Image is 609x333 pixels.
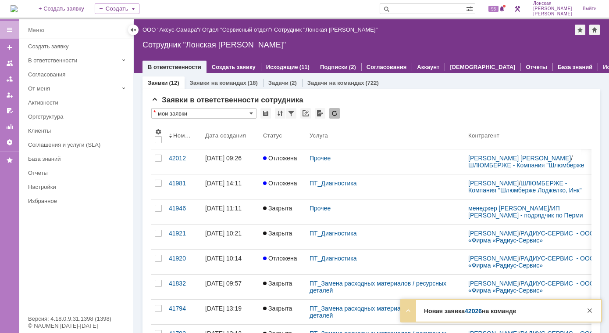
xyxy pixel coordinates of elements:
span: Закрыта [263,280,292,287]
span: Отложена [263,180,297,187]
div: Сотрудник "Лонская [PERSON_NAME]" [142,40,600,49]
div: Сделать домашней страницей [589,25,600,35]
span: Заявки в ответственности сотрудника [151,96,303,104]
div: [DATE] 11:11 [205,205,242,212]
a: Оргструктура [25,110,132,123]
div: Развернуть [403,305,413,316]
a: [DATE] 09:57 [202,275,260,299]
div: В ответственности [28,57,118,64]
a: [DATE] 10:14 [202,250,260,274]
div: 41832 [169,280,198,287]
a: Мои заявки [3,88,17,102]
a: 42012 [165,149,202,174]
a: Согласования [367,64,407,70]
div: / [468,280,595,294]
a: Соглашения и услуги (SLA) [25,138,132,152]
a: ШЛЮМБЕРЖЕ - Компания "Шлюмберже Лоджелко, Инк" [468,162,586,176]
a: Отложена [260,149,306,174]
div: Версия: 4.18.0.9.31.1398 (1398) [28,316,125,322]
a: Заявки в моей ответственности [3,72,17,86]
a: [PERSON_NAME] [PERSON_NAME] [468,155,571,162]
a: ПТ_Диагностика [310,180,357,187]
span: [PERSON_NAME] [533,11,572,17]
span: Отложена [263,155,297,162]
span: [PERSON_NAME] [533,6,572,11]
div: Настройки списка отличаются от сохраненных в виде [153,109,156,116]
div: Создать заявку [28,43,128,50]
span: Настройки [155,128,162,135]
span: Закрыта [263,305,292,312]
a: ШЛЮМБЕРЖЕ - Компания "Шлюмберже Лоджелко, Инк" [468,180,582,194]
a: ПТ_Диагностика [310,230,357,237]
span: Закрыта [263,230,292,237]
div: От меня [28,85,118,92]
span: Расширенный поиск [466,4,475,12]
div: Скопировать ссылку на список [300,108,311,119]
a: База знаний [25,152,132,166]
div: Сохранить вид [260,108,271,119]
div: Сортировка... [275,108,285,119]
a: Прочее [310,205,331,212]
a: Клиенты [25,124,132,138]
div: Согласования [28,71,128,78]
div: Фильтрация... [286,108,296,119]
span: 96 [488,6,499,12]
div: Настройки [28,184,128,190]
div: 42012 [169,155,198,162]
a: Прочее [310,155,331,162]
a: Перейти на домашнюю страницу [11,5,18,12]
div: Услуга [310,132,329,139]
a: Настройки [25,180,132,194]
a: РАДИУС-СЕРВИС - ООО «Фирма «Радиус-Сервис» [468,230,596,244]
th: Услуга [306,122,465,149]
a: ООО "Аксус-Самара" [142,26,199,33]
div: [DATE] 10:14 [205,255,242,262]
div: 41920 [169,255,198,262]
div: Статус [263,132,282,139]
div: База знаний [28,156,128,162]
div: 41946 [169,205,198,212]
div: / [468,180,595,194]
a: РАДИУС-СЕРВИС - ООО «Фирма «Радиус-Сервис» [468,280,596,294]
div: 41794 [169,305,198,312]
a: [DATE] 10:21 [202,224,260,249]
a: Согласования [25,68,132,81]
a: РАДИУС-СЕРВИС - ООО «Фирма «Радиус-Сервис» [468,255,596,269]
a: [PERSON_NAME] [468,280,519,287]
a: 41921 [165,224,202,249]
a: Закрыта [260,199,306,224]
a: ПТ_Диагностика [310,255,357,262]
a: [PERSON_NAME] [468,180,519,187]
div: Добавить в избранное [575,25,585,35]
a: 41946 [165,199,202,224]
a: Заявки [148,80,167,86]
a: Отчеты [3,119,17,134]
div: 41981 [169,180,198,187]
div: Дата создания [205,132,248,139]
div: / [468,205,595,219]
a: ИП [PERSON_NAME] - подрядчик по Перми [468,205,583,219]
div: Клиенты [28,127,128,134]
th: Контрагент [465,122,599,149]
a: Заявки на командах [3,56,17,70]
div: / [468,255,595,269]
a: Создать заявку [3,40,17,54]
div: © NAUMEN [DATE]-[DATE] [28,323,125,329]
div: / [202,26,274,33]
th: Дата создания [202,122,260,149]
div: Меню [28,25,44,36]
a: Перейти в интерфейс администратора [512,4,523,14]
div: Обновлять список [329,108,340,119]
div: / [468,155,595,169]
strong: Новая заявка на команде [424,308,516,315]
a: Подписки [320,64,348,70]
a: [DATE] 09:26 [202,149,260,174]
a: Создать заявку [212,64,256,70]
div: (18) [248,80,258,86]
a: 42026 [465,308,482,315]
div: (722) [366,80,379,86]
div: Соглашения и услуги (SLA) [28,141,128,148]
a: База знаний [558,64,592,70]
span: Закрыта [263,205,292,212]
div: (12) [169,80,179,86]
